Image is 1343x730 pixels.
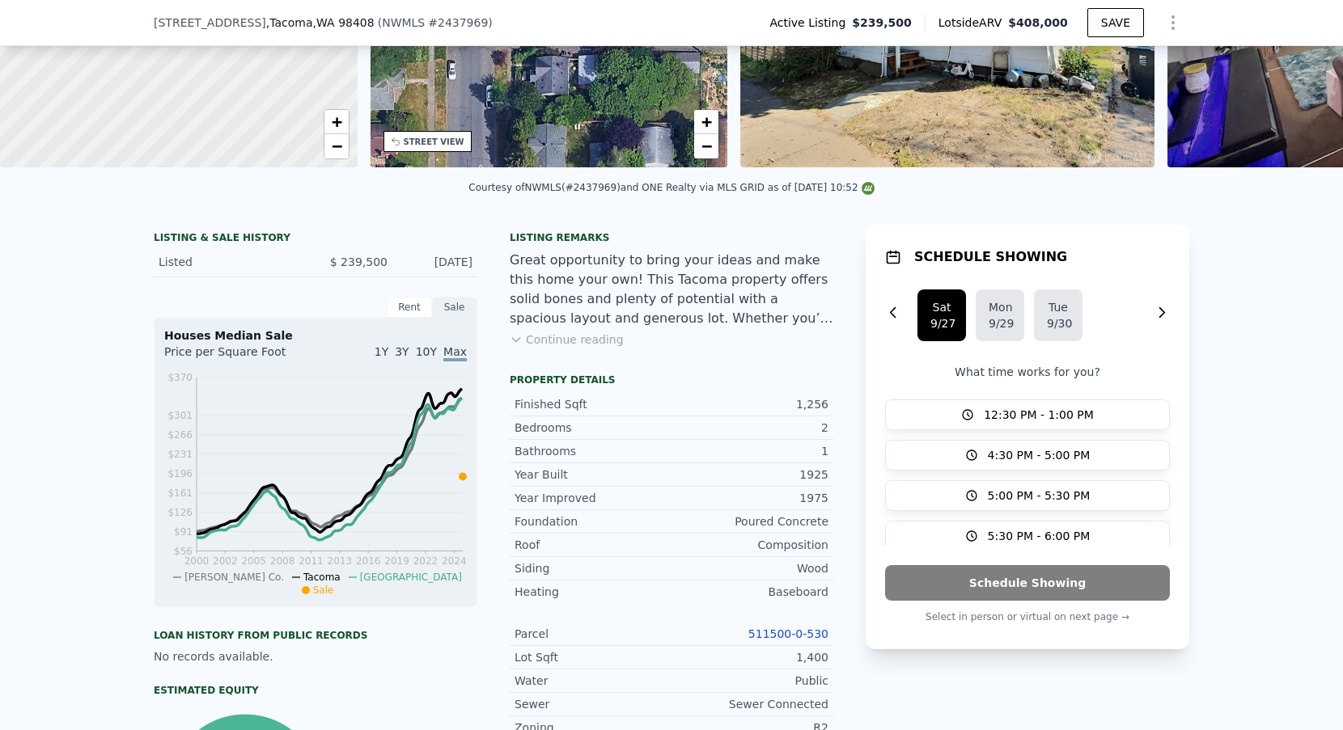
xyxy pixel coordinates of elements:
[885,364,1170,380] p: What time works for you?
[917,289,966,341] button: Sat9/27
[184,572,284,583] span: [PERSON_NAME] Co.
[988,447,1091,463] span: 4:30 PM - 5:00 PM
[515,626,671,642] div: Parcel
[671,443,828,459] div: 1
[885,565,1170,601] button: Schedule Showing
[270,555,295,567] tspan: 2008
[1034,289,1082,341] button: Tue9/30
[468,182,874,193] div: Courtesy of NWMLS (#2437969) and ONE Realty via MLS GRID as of [DATE] 10:52
[510,251,833,328] div: Great opportunity to bring your ideas and make this home your own! This Tacoma property offers so...
[671,420,828,436] div: 2
[515,560,671,576] div: Siding
[164,344,316,369] div: Price per Square Foot
[384,555,409,567] tspan: 2019
[515,396,671,412] div: Finished Sqft
[331,112,341,132] span: +
[515,649,671,665] div: Lot Sqft
[515,443,671,459] div: Bathrooms
[1047,315,1070,331] div: 9/30
[976,289,1024,341] button: Mon9/29
[1047,299,1070,315] div: Tue
[515,466,671,483] div: Year Built
[671,584,828,600] div: Baseboard
[515,584,671,600] div: Heating
[167,449,193,460] tspan: $231
[510,373,833,386] div: Property details
[671,649,828,665] div: 1,400
[299,555,324,567] tspan: 2011
[387,297,432,318] div: Rent
[515,673,671,689] div: Water
[671,396,828,412] div: 1,256
[988,487,1091,504] span: 5:00 PM - 5:30 PM
[885,399,1170,430] button: 12:30 PM - 1:00 PM
[154,629,477,642] div: Loan history from public records
[356,555,381,567] tspan: 2016
[885,480,1170,511] button: 5:00 PM - 5:30 PM
[331,136,341,156] span: −
[852,15,912,31] span: $239,500
[416,345,437,358] span: 10Y
[769,15,852,31] span: Active Listing
[378,15,493,31] div: ( )
[404,136,464,148] div: STREET VIEW
[862,182,875,195] img: NWMLS Logo
[184,555,210,567] tspan: 2000
[885,521,1170,551] button: 5:30 PM - 6:00 PM
[167,468,193,479] tspan: $196
[671,490,828,506] div: 1975
[164,327,467,344] div: Houses Median Sale
[159,254,303,270] div: Listed
[671,560,828,576] div: Wood
[395,345,409,358] span: 3Y
[167,410,193,421] tspan: $301
[984,407,1094,423] span: 12:30 PM - 1:00 PM
[671,513,828,530] div: Poured Concrete
[432,297,477,318] div: Sale
[701,136,712,156] span: −
[1087,8,1144,37] button: SAVE
[515,537,671,553] div: Roof
[241,555,266,567] tspan: 2005
[694,110,718,134] a: Zoom in
[154,15,266,31] span: [STREET_ADDRESS]
[324,134,349,158] a: Zoom out
[930,299,953,315] div: Sat
[330,255,388,268] span: $ 239,500
[989,315,1011,331] div: 9/29
[442,555,467,567] tspan: 2024
[510,231,833,244] div: Listing remarks
[167,507,193,518] tspan: $126
[1157,6,1189,39] button: Show Options
[174,526,193,538] tspan: $91
[989,299,1011,315] div: Mon
[701,112,712,132] span: +
[930,315,953,331] div: 9/27
[515,513,671,530] div: Foundation
[213,555,238,567] tspan: 2002
[515,420,671,436] div: Bedrooms
[413,555,438,567] tspan: 2022
[428,16,488,29] span: # 2437969
[510,331,624,348] button: Continue reading
[885,440,1170,470] button: 4:30 PM - 5:00 PM
[748,627,828,640] a: 511500-0-530
[313,16,375,29] span: , WA 98408
[154,648,477,665] div: No records available.
[1008,16,1068,29] span: $408,000
[174,546,193,557] tspan: $56
[324,110,349,134] a: Zoom in
[375,345,388,358] span: 1Y
[671,466,828,483] div: 1925
[515,490,671,506] div: Year Improved
[266,15,375,31] span: , Tacoma
[303,572,341,583] span: Tacoma
[154,684,477,697] div: Estimated Equity
[671,696,828,712] div: Sewer Connected
[988,528,1091,544] span: 5:30 PM - 6:00 PM
[313,584,334,596] span: Sale
[938,15,1008,31] span: Lotside ARV
[328,555,353,567] tspan: 2013
[885,607,1170,627] p: Select in person or virtual on next page →
[167,429,193,441] tspan: $266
